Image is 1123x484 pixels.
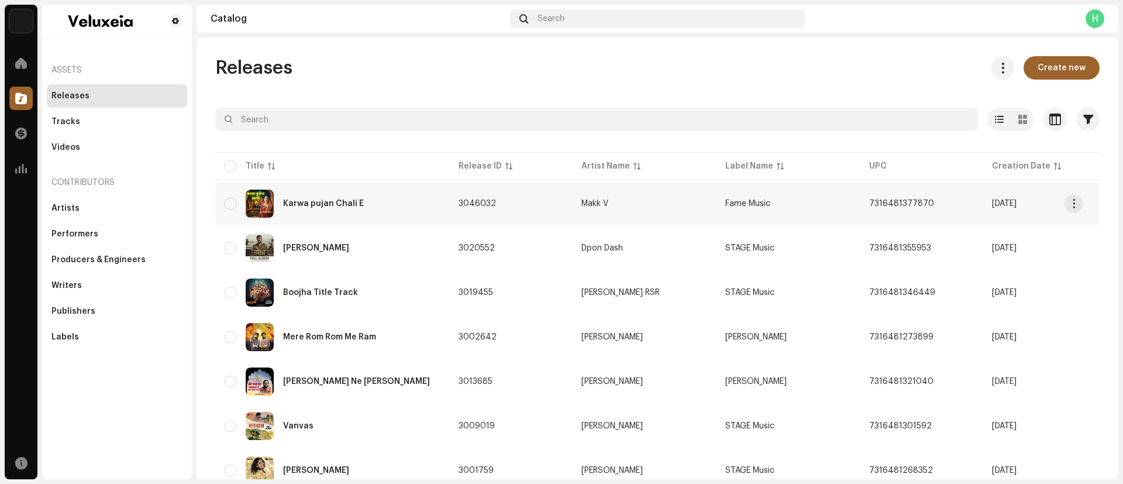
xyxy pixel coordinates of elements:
span: Search [538,14,564,23]
img: 5dd837e5-66a4-4f85-a111-30b0c8c76b52 [246,234,274,262]
div: Producers & Engineers [51,255,146,265]
span: Sep 22, 2025 [992,377,1017,386]
span: Sep 30, 2025 [992,244,1017,252]
span: Abhishek Tiwari [581,377,707,386]
div: Shree Premanand Maharaj Ne Jeena Seekha Diya [283,377,430,386]
div: H [1086,9,1104,28]
div: Mere Rom Rom Me Ram [283,333,376,341]
span: 3002642 [459,333,497,341]
re-m-nav-item: Videos [47,136,187,159]
span: STAGE Music [725,422,774,430]
span: 3001759 [459,466,494,475]
span: 7316481377870 [869,200,934,208]
div: Totta [283,244,349,252]
re-m-nav-item: Labels [47,325,187,349]
img: d151accb-7999-4fee-923c-33ae4ecde5c7 [246,412,274,440]
span: Fame Music [725,200,770,208]
div: Karwa pujan Chali E [283,200,364,208]
span: Releases [215,56,292,80]
div: Catalog [211,14,505,23]
span: Makk V [581,200,707,208]
div: Boojha Title Track [283,289,358,297]
div: Makk V [581,200,608,208]
img: 5e0b14aa-8188-46af-a2b3-2644d628e69a [9,9,33,33]
div: Artists [51,204,80,213]
span: 7316481321040 [869,377,933,386]
re-m-nav-item: Releases [47,84,187,108]
re-a-nav-header: Contributors [47,169,187,197]
div: [PERSON_NAME] [581,377,643,386]
re-m-nav-item: Writers [47,274,187,297]
div: Creation Date [992,160,1050,172]
span: Dpon Dash [581,244,707,252]
div: Performers [51,229,98,239]
div: Releases [51,91,89,101]
div: Dpon Dash [581,244,623,252]
span: 7316481346449 [869,289,935,297]
span: Create new [1038,56,1086,80]
span: Sep 29, 2025 [992,289,1017,297]
img: c8159f2b-e333-4904-9b1c-b0d0d9d6f00a [246,279,274,307]
span: 3013685 [459,377,492,386]
span: 7316481301592 [869,422,932,430]
span: 7316481268352 [869,466,933,475]
span: Sep 9, 2025 [992,466,1017,475]
span: 3046032 [459,200,496,208]
div: Piya Ji [283,466,349,475]
div: Release ID [459,160,502,172]
div: Artist Name [581,160,630,172]
span: 3009019 [459,422,495,430]
span: Oct 7, 2025 [992,200,1017,208]
re-m-nav-item: Performers [47,222,187,246]
span: Ankush Ambarsariya [581,333,707,341]
div: Writers [51,281,82,290]
span: Abhishek Tiwari [725,377,787,386]
div: Label Name [725,160,773,172]
span: Somvir Kathurwal [581,422,707,430]
div: [PERSON_NAME] [581,422,643,430]
img: f274866f-7412-4ee5-a8c0-7fb7619a764e [246,368,274,396]
div: [PERSON_NAME] [581,333,643,341]
div: Tracks [51,117,80,126]
img: 236c3b55-b8ef-4296-bd4d-d637df382760 [246,190,274,218]
re-a-nav-header: Assets [47,56,187,84]
div: Title [246,160,264,172]
div: Videos [51,143,80,152]
re-m-nav-item: Producers & Engineers [47,248,187,272]
div: [PERSON_NAME] RSR [581,289,660,297]
re-m-nav-item: Artists [47,197,187,220]
span: 7316481355953 [869,244,931,252]
span: 3020552 [459,244,495,252]
input: Search [215,108,978,131]
span: STAGE Music [725,289,774,297]
span: 3019455 [459,289,493,297]
span: Ravinder RSR [581,289,707,297]
span: STAGE Music [725,244,774,252]
img: 66b290b1-ce8f-45e5-8c16-0ee959377982 [51,14,150,28]
div: [PERSON_NAME] [581,466,643,475]
button: Create new [1024,56,1100,80]
img: fef075d5-b307-4bb7-aca2-82e370bb9dd7 [246,323,274,351]
span: Sep 17, 2025 [992,422,1017,430]
span: 7316481273899 [869,333,933,341]
span: Sep 10, 2025 [992,333,1017,341]
div: Labels [51,332,79,342]
re-m-nav-item: Publishers [47,300,187,323]
span: Vikas Bedi [581,466,707,475]
span: STAGE Music [725,466,774,475]
span: Teray Muisc [725,333,787,341]
div: Publishers [51,307,95,316]
re-m-nav-item: Tracks [47,110,187,133]
div: Vanvas [283,422,314,430]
